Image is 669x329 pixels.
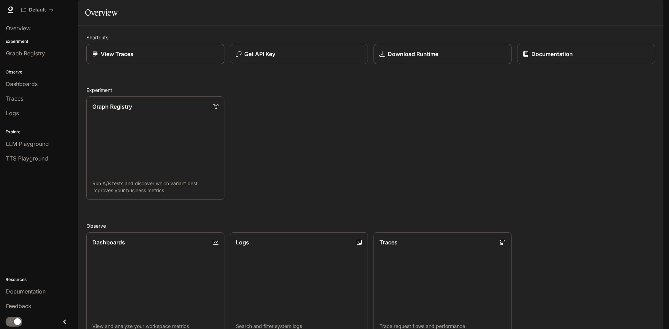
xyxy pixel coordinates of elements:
a: View Traces [86,44,224,64]
p: Download Runtime [388,50,438,58]
h2: Experiment [86,86,655,94]
p: Dashboards [92,238,125,246]
p: Graph Registry [92,102,132,111]
p: View Traces [101,50,133,58]
a: Documentation [517,44,655,64]
button: All workspaces [18,3,57,17]
a: Graph RegistryRun A/B tests and discover which variant best improves your business metrics [86,96,224,200]
h2: Shortcuts [86,34,655,41]
p: Run A/B tests and discover which variant best improves your business metrics [92,180,218,194]
p: Get API Key [244,50,275,58]
button: Get API Key [230,44,368,64]
p: Traces [379,238,398,246]
p: Documentation [531,50,573,58]
h2: Observe [86,222,655,229]
p: Default [29,7,46,13]
p: Logs [236,238,249,246]
a: Download Runtime [374,44,512,64]
h1: Overview [85,6,117,19]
